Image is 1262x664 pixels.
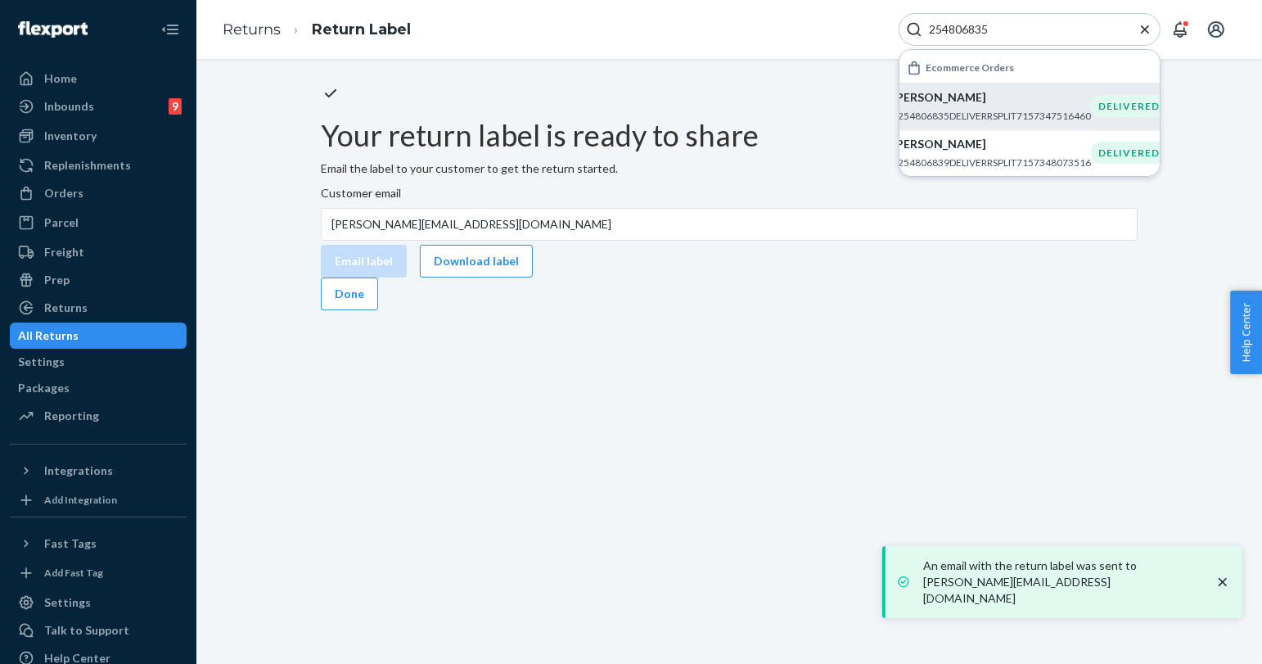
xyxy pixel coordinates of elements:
[10,123,187,149] a: Inventory
[154,13,187,46] button: Close Navigation
[44,594,91,611] div: Settings
[321,120,1138,152] h1: Your return label is ready to share
[10,152,187,178] a: Replenishments
[44,566,103,580] div: Add Fast Tag
[44,185,83,201] div: Orders
[10,349,187,375] a: Settings
[18,21,88,38] img: Flexport logo
[420,245,533,278] button: Download label
[44,300,88,316] div: Returns
[1091,142,1167,164] div: DELIVERED
[44,493,117,507] div: Add Integration
[321,185,401,208] span: Customer email
[44,244,84,260] div: Freight
[10,403,187,429] a: Reporting
[10,267,187,293] a: Prep
[312,20,411,38] a: Return Label
[18,327,79,344] div: All Returns
[926,62,1014,73] h6: Ecommerce Orders
[10,531,187,557] button: Fast Tags
[321,245,407,278] button: Email label
[923,558,1198,607] p: An email with the return label was sent to [PERSON_NAME][EMAIL_ADDRESS][DOMAIN_NAME]
[44,622,129,639] div: Talk to Support
[10,458,187,484] button: Integrations
[44,128,97,144] div: Inventory
[10,617,187,644] a: Talk to Support
[10,180,187,206] a: Orders
[44,215,79,231] div: Parcel
[922,21,1124,38] input: Search Input
[321,278,378,310] button: Done
[44,272,70,288] div: Prep
[892,109,1091,123] p: #254806835DELIVERRSPLIT7157347516460
[892,156,1091,169] p: #254806839DELIVERRSPLIT7157348073516
[10,93,187,120] a: Inbounds9
[44,70,77,87] div: Home
[18,380,70,396] div: Packages
[1137,21,1153,38] button: Close Search
[18,354,65,370] div: Settings
[892,136,1091,152] p: [PERSON_NAME]
[10,295,187,321] a: Returns
[10,563,187,583] a: Add Fast Tag
[44,98,94,115] div: Inbounds
[10,210,187,236] a: Parcel
[321,208,1138,241] input: Customer email
[1230,291,1262,374] button: Help Center
[10,490,187,510] a: Add Integration
[1200,13,1233,46] button: Open account menu
[10,375,187,401] a: Packages
[210,6,424,54] ol: breadcrumbs
[10,65,187,92] a: Home
[44,463,113,479] div: Integrations
[321,160,1138,177] p: Email the label to your customer to get the return started.
[10,589,187,616] a: Settings
[44,535,97,552] div: Fast Tags
[10,323,187,349] a: All Returns
[892,89,1091,106] p: [PERSON_NAME]
[1091,95,1167,117] div: DELIVERED
[44,157,131,174] div: Replenishments
[906,21,922,38] svg: Search Icon
[44,408,99,424] div: Reporting
[10,239,187,265] a: Freight
[1215,574,1231,590] svg: close toast
[169,98,182,115] div: 9
[223,20,281,38] a: Returns
[1164,13,1197,46] button: Open notifications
